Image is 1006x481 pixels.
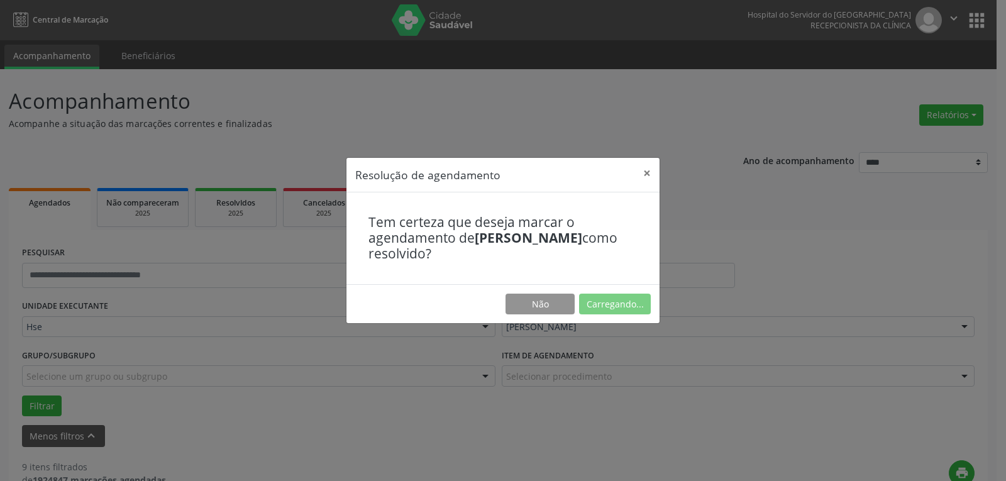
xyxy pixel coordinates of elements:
[506,294,575,315] button: Não
[368,214,638,262] h4: Tem certeza que deseja marcar o agendamento de como resolvido?
[579,294,651,315] button: Carregando...
[355,167,500,183] h5: Resolução de agendamento
[634,158,660,189] button: Close
[475,229,582,246] b: [PERSON_NAME]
